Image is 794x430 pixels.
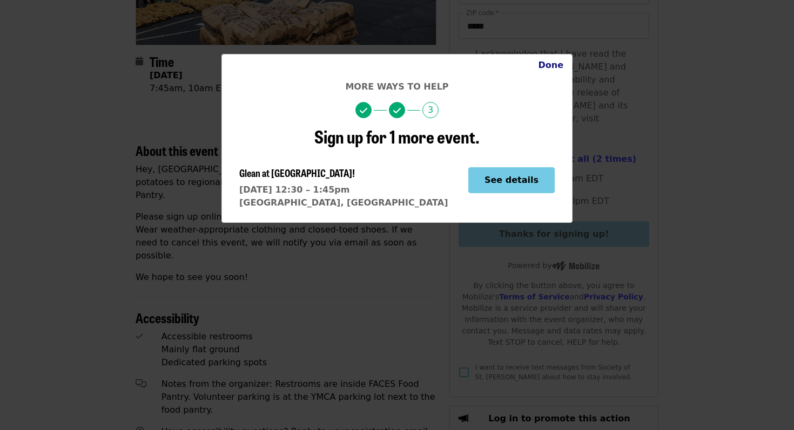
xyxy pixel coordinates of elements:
[468,167,555,193] button: See details
[422,102,439,118] span: 3
[345,81,448,92] span: More ways to help
[468,175,555,185] a: See details
[239,166,355,180] span: Glean at [GEOGRAPHIC_DATA]!
[393,106,401,116] i: check icon
[239,183,448,196] div: [DATE] 12:30 – 1:45pm
[360,106,367,116] i: check icon
[529,54,572,76] button: Close
[314,124,480,149] span: Sign up for 1 more event.
[239,196,448,209] div: [GEOGRAPHIC_DATA], [GEOGRAPHIC_DATA]
[239,167,448,209] a: Glean at [GEOGRAPHIC_DATA]![DATE] 12:30 – 1:45pm[GEOGRAPHIC_DATA], [GEOGRAPHIC_DATA]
